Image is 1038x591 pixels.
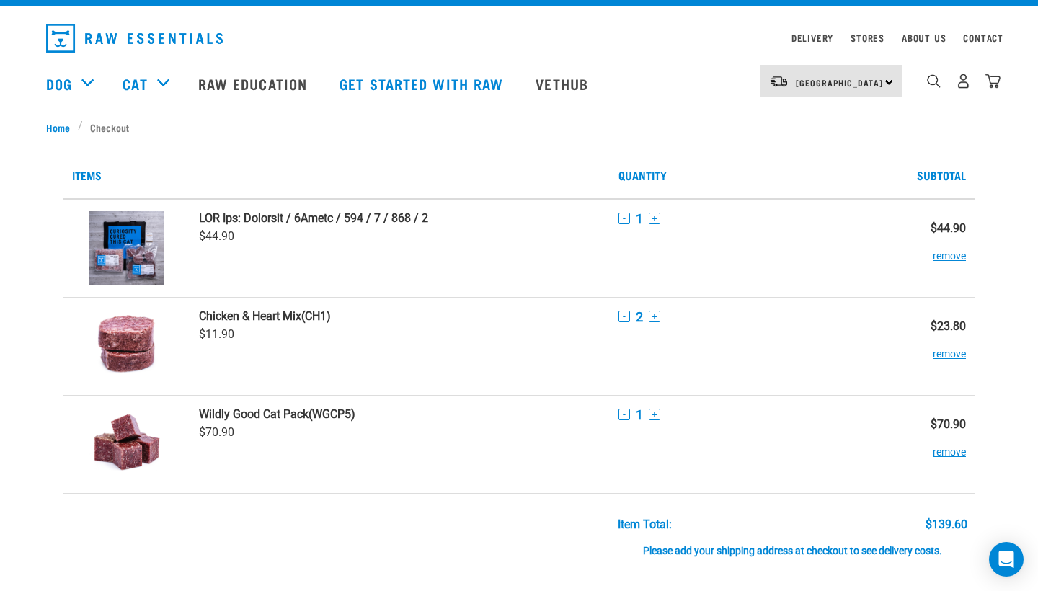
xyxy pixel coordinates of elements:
a: Raw Education [184,55,325,112]
img: Wildly Good Cat Pack [89,407,164,481]
a: Vethub [521,55,606,112]
nav: dropdown navigation [35,18,1003,58]
a: Contact [963,35,1003,40]
img: home-icon-1@2x.png [927,74,941,88]
div: Item Total: [618,518,672,531]
button: - [618,213,630,224]
button: + [649,213,660,224]
button: + [649,409,660,420]
span: $70.90 [199,425,234,439]
strong: Wildly Good Cat Pack [199,407,309,421]
strong: Chicken & Heart Mix [199,309,301,323]
a: Wildly Good Cat Pack(WGCP5) [199,407,602,421]
img: Get Started Cat (Standard) [89,211,164,285]
td: $23.80 [884,297,975,395]
button: remove [933,333,966,361]
img: Raw Essentials Logo [46,24,223,53]
a: Dog [46,73,72,94]
strong: LOR Ips: Dolorsit / 6Ametc / 594 / 7 / 868 / 2 [199,211,428,225]
a: LOR Ips: Dolorsit / 6Ametc / 594 / 7 / 868 / 2 [199,211,602,225]
th: Subtotal [884,152,975,199]
a: About Us [902,35,946,40]
span: 2 [636,309,643,324]
img: home-icon@2x.png [985,74,1001,89]
span: 1 [636,211,643,226]
div: $139.60 [926,518,967,531]
button: remove [933,235,966,263]
img: user.png [956,74,971,89]
span: [GEOGRAPHIC_DATA] [796,80,883,85]
td: $70.90 [884,395,975,493]
img: van-moving.png [769,75,789,88]
a: Cat [123,73,147,94]
img: Chicken & Heart Mix [89,309,164,383]
span: $44.90 [199,229,234,243]
div: Open Intercom Messenger [989,542,1024,577]
span: $11.90 [199,327,234,341]
a: Stores [851,35,884,40]
button: + [649,311,660,322]
a: Home [46,120,78,135]
td: $44.90 [884,199,975,298]
button: - [618,409,630,420]
th: Items [63,152,610,199]
a: Delivery [791,35,833,40]
div: Please add your shipping address at checkout to see delivery costs. [618,531,967,557]
a: Get started with Raw [325,55,521,112]
a: Chicken & Heart Mix(CH1) [199,309,602,323]
th: Quantity [610,152,883,199]
nav: breadcrumbs [46,120,992,135]
button: remove [933,431,966,459]
button: - [618,311,630,322]
span: 1 [636,407,643,422]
